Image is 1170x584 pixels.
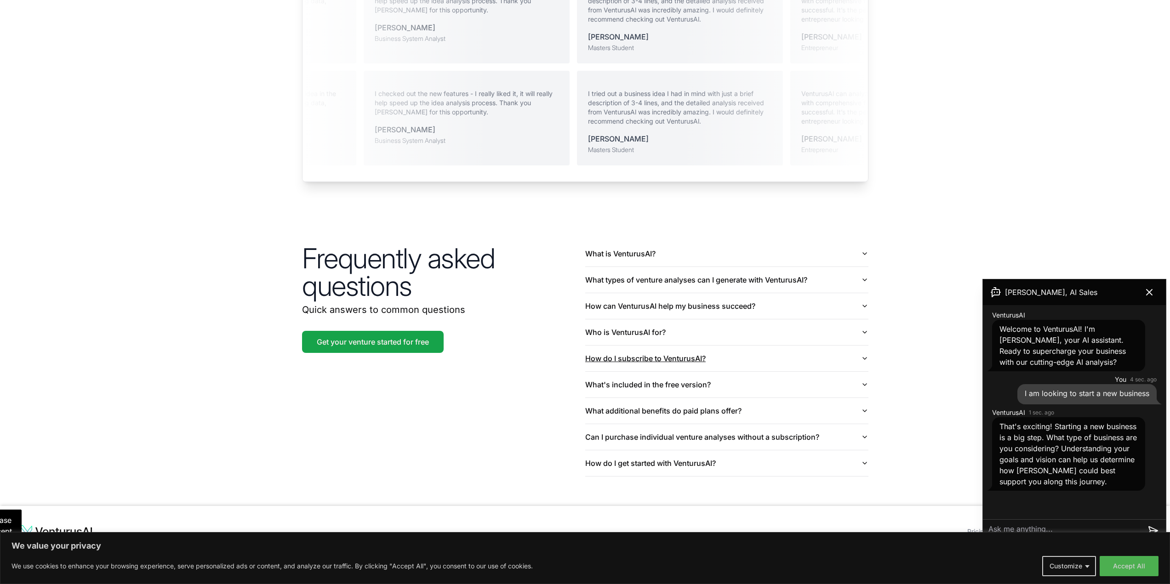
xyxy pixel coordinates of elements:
time: 1 sec. ago [1029,409,1054,416]
div: [PERSON_NAME] [373,22,444,33]
span: VenturusAI [992,408,1025,417]
div: Masters Student [586,43,647,52]
div: Business System Analyst [373,34,444,43]
button: What additional benefits do paid plans offer? [585,398,868,424]
div: Entrepreneur [803,145,863,154]
img: logo [18,524,93,539]
button: What types of venture analyses can I generate with VenturusAI? [585,267,868,293]
span: I am looking to start a new business [1025,389,1149,398]
button: What is VenturusAI? [585,241,868,266]
p: Quick answers to common questions [302,303,585,316]
button: Accept All [1100,556,1159,576]
p: VenturusAl can analyze your business ideas and provide you with comprehensive feedback on how to ... [803,89,987,126]
p: We value your privacy [11,540,1159,551]
button: What's included in the free version? [585,372,868,397]
span: [PERSON_NAME], AI Sales [1005,287,1097,298]
a: Pricing [967,527,988,535]
div: [PERSON_NAME] [589,133,650,144]
a: Get your venture started for free [302,331,444,353]
button: How can VenturusAI help my business succeed? [585,293,868,319]
div: [PERSON_NAME] [803,133,863,144]
div: [PERSON_NAME] [376,124,447,135]
button: Can I purchase individual venture analyses without a subscription? [585,424,868,450]
p: I checked out the new features - I really liked it, it will really help speed up the idea analysi... [376,89,560,117]
p: How I like this app VenturusAI - you can put an idea in the eyes of the AI and it gives you a lot... [163,89,347,117]
div: [PERSON_NAME] [799,31,860,42]
p: We use cookies to enhance your browsing experience, serve personalized ads or content, and analyz... [11,561,533,572]
div: Entrepreneur [799,43,860,52]
span: VenturusAI [992,311,1025,320]
button: How do I subscribe to VenturusAI? [585,346,868,371]
span: Welcome to VenturusAI! I'm [PERSON_NAME], your AI assistant. Ready to supercharge your business w... [999,324,1126,367]
span: That's exciting! Starting a new business is a big step. What type of business are you considering... [999,422,1137,486]
p: I tried out a business idea I had in mind with just a brief description of 3-4 lines, and the det... [589,89,773,126]
time: 4 sec. ago [1130,376,1157,383]
button: Customize [1042,556,1096,576]
div: [PERSON_NAME] [586,31,647,42]
button: How do I get started with VenturusAI? [585,450,868,476]
div: Business System Analyst [376,136,447,145]
span: You [1115,375,1126,384]
h2: Frequently asked questions [302,244,585,300]
button: Who is VenturusAI for? [585,319,868,345]
div: Masters Student [589,145,650,154]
